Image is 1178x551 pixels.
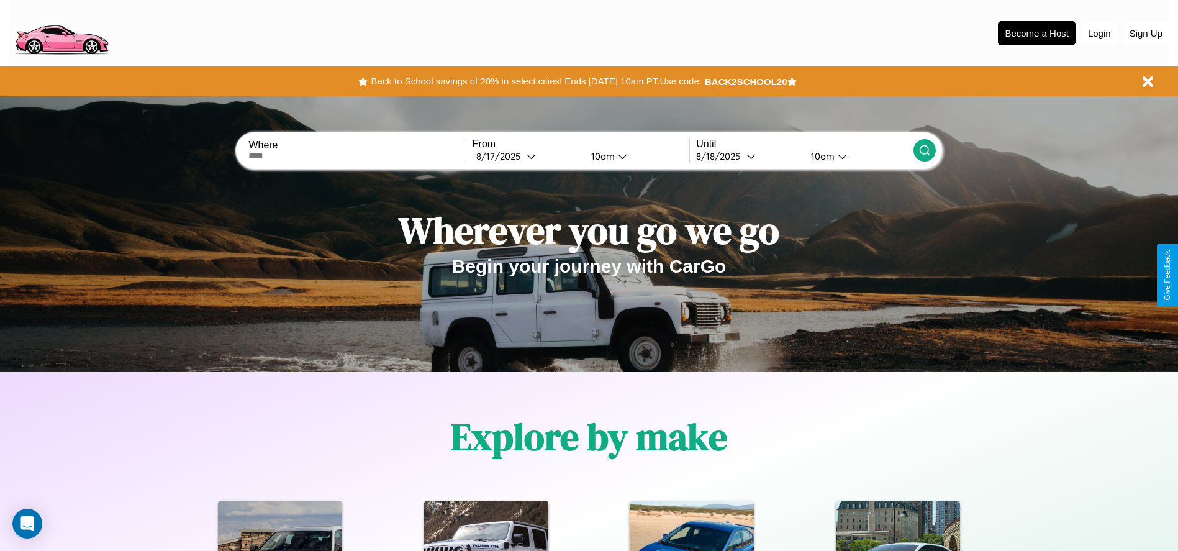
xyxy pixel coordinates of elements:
[1163,250,1172,301] div: Give Feedback
[473,139,689,150] label: From
[998,21,1076,45] button: Become a Host
[368,73,704,90] button: Back to School savings of 20% in select cities! Ends [DATE] 10am PT.Use code:
[473,150,581,163] button: 8/17/2025
[581,150,690,163] button: 10am
[696,139,913,150] label: Until
[801,150,913,163] button: 10am
[805,150,838,162] div: 10am
[696,150,746,162] div: 8 / 18 / 2025
[1082,22,1117,45] button: Login
[451,411,727,462] h1: Explore by make
[12,509,42,539] div: Open Intercom Messenger
[248,140,465,151] label: Where
[585,150,618,162] div: 10am
[476,150,527,162] div: 8 / 17 / 2025
[9,6,114,58] img: logo
[705,76,787,87] b: BACK2SCHOOL20
[1123,22,1169,45] button: Sign Up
